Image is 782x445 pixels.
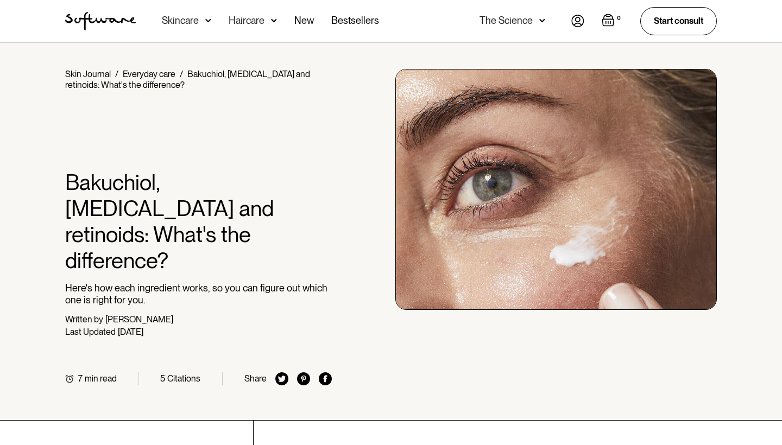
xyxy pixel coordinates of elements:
[123,69,175,79] a: Everyday care
[162,15,199,26] div: Skincare
[180,69,183,79] div: /
[319,372,332,385] img: facebook icon
[65,282,332,306] p: Here's how each ingredient works, so you can figure out which one is right for you.
[118,327,143,337] div: [DATE]
[229,15,264,26] div: Haircare
[105,314,173,325] div: [PERSON_NAME]
[167,373,200,384] div: Citations
[65,169,332,274] h1: Bakuchiol, [MEDICAL_DATA] and retinoids: What's the difference?
[65,12,136,30] a: home
[640,7,717,35] a: Start consult
[602,14,623,29] a: Open empty cart
[615,14,623,23] div: 0
[78,373,83,384] div: 7
[65,12,136,30] img: Software Logo
[244,373,267,384] div: Share
[297,372,310,385] img: pinterest icon
[271,15,277,26] img: arrow down
[115,69,118,79] div: /
[65,69,310,90] div: Bakuchiol, [MEDICAL_DATA] and retinoids: What's the difference?
[160,373,165,384] div: 5
[65,327,116,337] div: Last Updated
[275,372,288,385] img: twitter icon
[85,373,117,384] div: min read
[65,69,111,79] a: Skin Journal
[205,15,211,26] img: arrow down
[539,15,545,26] img: arrow down
[65,314,103,325] div: Written by
[480,15,533,26] div: The Science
